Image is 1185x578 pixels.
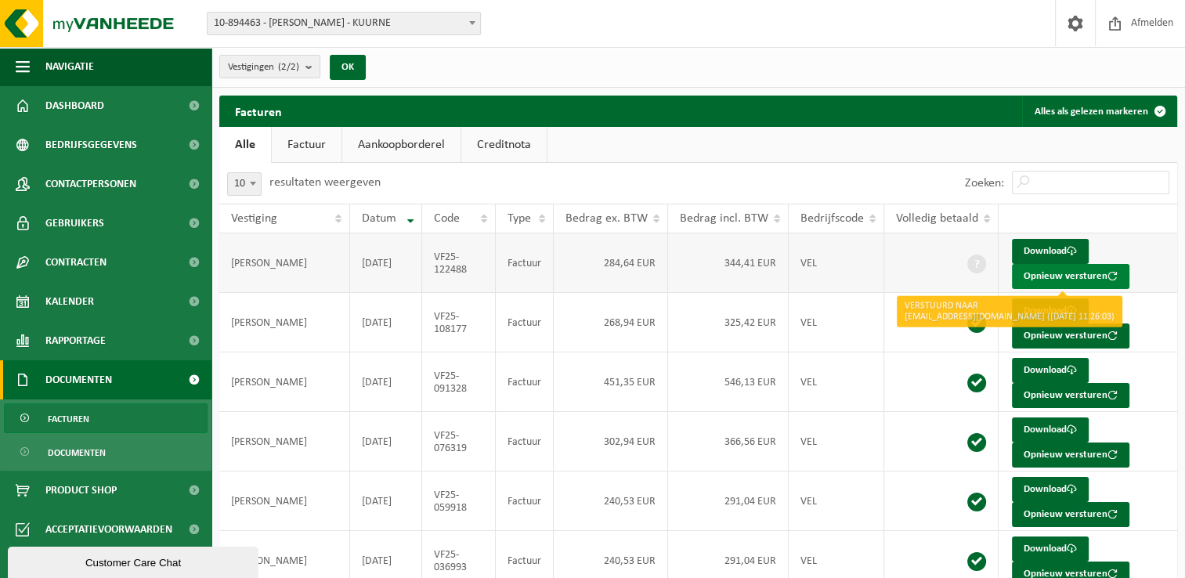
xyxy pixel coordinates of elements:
button: Opnieuw versturen [1012,502,1129,527]
a: Download [1012,477,1089,502]
iframe: chat widget [8,544,262,578]
a: Documenten [4,437,208,467]
td: 325,42 EUR [668,293,789,352]
a: Download [1012,298,1089,323]
span: Acceptatievoorwaarden [45,510,172,549]
span: Code [434,212,460,225]
h2: Facturen [219,96,298,126]
td: VEL [789,412,884,471]
count: (2/2) [278,62,299,72]
span: Kalender [45,282,94,321]
span: Product Shop [45,471,117,510]
td: Factuur [496,412,554,471]
button: Opnieuw versturen [1012,264,1129,289]
td: [PERSON_NAME] [219,293,350,352]
td: [PERSON_NAME] [219,412,350,471]
span: Documenten [48,438,106,468]
button: Alles als gelezen markeren [1022,96,1176,127]
td: VF25-108177 [422,293,496,352]
td: VF25-059918 [422,471,496,531]
td: Factuur [496,352,554,412]
a: Facturen [4,403,208,433]
td: VEL [789,293,884,352]
a: Download [1012,358,1089,383]
span: 10 [228,173,261,195]
span: 10-894463 - SOPHIE DEMEULEMEESTER - KUURNE [208,13,480,34]
td: VF25-076319 [422,412,496,471]
td: 291,04 EUR [668,471,789,531]
span: Gebruikers [45,204,104,243]
button: Opnieuw versturen [1012,323,1129,349]
a: Aankoopborderel [342,127,461,163]
td: 268,94 EUR [554,293,668,352]
a: Download [1012,536,1089,562]
td: VEL [789,233,884,293]
a: Factuur [272,127,341,163]
span: Datum [362,212,396,225]
span: Bedrijfsgegevens [45,125,137,164]
td: 366,56 EUR [668,412,789,471]
td: 240,53 EUR [554,471,668,531]
span: Facturen [48,404,89,434]
td: 546,13 EUR [668,352,789,412]
a: Alle [219,127,271,163]
td: VF25-122488 [422,233,496,293]
button: OK [330,55,366,80]
td: [DATE] [350,412,422,471]
span: 10 [227,172,262,196]
label: resultaten weergeven [269,176,381,189]
button: Opnieuw versturen [1012,443,1129,468]
span: Bedrijfscode [800,212,864,225]
a: Creditnota [461,127,547,163]
span: Vestigingen [228,56,299,79]
td: Factuur [496,293,554,352]
a: Download [1012,239,1089,264]
span: Vestiging [231,212,277,225]
td: [PERSON_NAME] [219,471,350,531]
button: Opnieuw versturen [1012,383,1129,408]
td: 451,35 EUR [554,352,668,412]
span: Dashboard [45,86,104,125]
td: 284,64 EUR [554,233,668,293]
td: [DATE] [350,233,422,293]
span: 10-894463 - SOPHIE DEMEULEMEESTER - KUURNE [207,12,481,35]
label: Zoeken: [965,177,1004,190]
span: Bedrag incl. BTW [680,212,768,225]
td: VF25-091328 [422,352,496,412]
a: Download [1012,417,1089,443]
td: [PERSON_NAME] [219,233,350,293]
td: [DATE] [350,293,422,352]
td: VEL [789,471,884,531]
span: Rapportage [45,321,106,360]
span: Bedrag ex. BTW [565,212,648,225]
td: Factuur [496,233,554,293]
span: Documenten [45,360,112,399]
span: Type [508,212,531,225]
span: Contracten [45,243,107,282]
span: Navigatie [45,47,94,86]
td: [DATE] [350,471,422,531]
button: Vestigingen(2/2) [219,55,320,78]
td: VEL [789,352,884,412]
span: Volledig betaald [896,212,978,225]
td: Factuur [496,471,554,531]
td: 302,94 EUR [554,412,668,471]
td: 344,41 EUR [668,233,789,293]
td: [DATE] [350,352,422,412]
span: Contactpersonen [45,164,136,204]
td: [PERSON_NAME] [219,352,350,412]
